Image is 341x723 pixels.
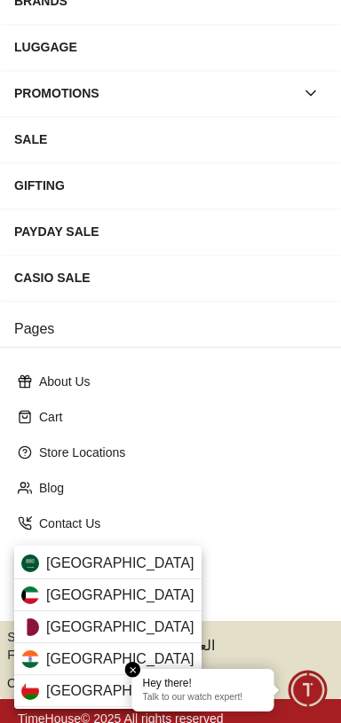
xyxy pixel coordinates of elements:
span: [GEOGRAPHIC_DATA] [46,648,194,670]
em: Close tooltip [125,662,141,678]
span: [GEOGRAPHIC_DATA] [46,553,194,574]
span: [GEOGRAPHIC_DATA] [46,680,194,702]
span: [GEOGRAPHIC_DATA] [46,617,194,638]
img: Oman [21,682,39,700]
div: Hey there! [143,676,264,690]
img: Qatar [21,618,39,636]
p: Talk to our watch expert! [143,692,264,704]
img: Kuwait [21,586,39,604]
span: [GEOGRAPHIC_DATA] [46,585,194,606]
img: India [21,650,39,668]
img: Saudi Arabia [21,554,39,572]
div: Chat Widget [289,671,328,710]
